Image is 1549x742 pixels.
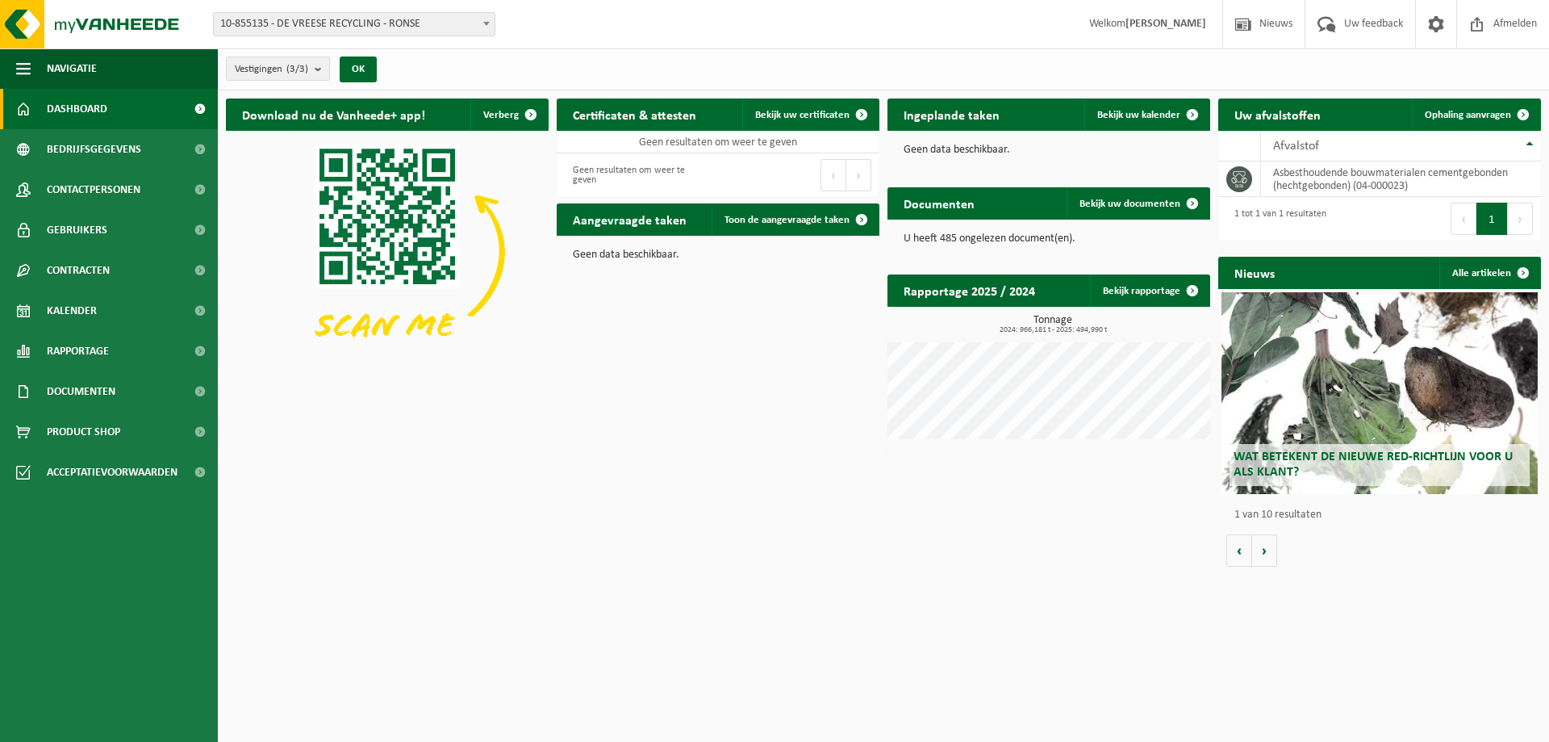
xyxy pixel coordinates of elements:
h2: Certificaten & attesten [557,99,712,130]
span: 2024: 966,181 t - 2025: 494,990 t [896,326,1210,334]
button: OK [340,57,377,82]
button: Volgende [1252,534,1277,567]
span: Kalender [47,291,97,331]
span: 10-855135 - DE VREESE RECYCLING - RONSE [214,13,495,36]
img: Download de VHEPlus App [226,131,549,373]
button: Vorige [1226,534,1252,567]
span: Toon de aangevraagde taken [724,215,850,225]
div: Geen resultaten om weer te geven [565,157,710,193]
button: Verberg [470,99,547,131]
button: Vestigingen(3/3) [226,57,330,81]
span: Gebruikers [47,210,107,250]
p: Geen data beschikbaar. [573,249,863,261]
p: Geen data beschikbaar. [904,145,1194,156]
span: Bedrijfsgegevens [47,129,141,170]
p: U heeft 485 ongelezen document(en). [904,233,1194,245]
p: 1 van 10 resultaten [1234,509,1533,521]
span: Rapportage [47,331,109,371]
strong: [PERSON_NAME] [1125,18,1206,30]
a: Toon de aangevraagde taken [712,203,878,236]
span: Navigatie [47,48,97,89]
span: 10-855135 - DE VREESE RECYCLING - RONSE [213,12,495,36]
button: Previous [820,159,846,191]
td: asbesthoudende bouwmaterialen cementgebonden (hechtgebonden) (04-000023) [1261,161,1541,197]
span: Documenten [47,371,115,412]
h2: Ingeplande taken [887,99,1016,130]
a: Alle artikelen [1439,257,1539,289]
count: (3/3) [286,64,308,74]
a: Wat betekent de nieuwe RED-richtlijn voor u als klant? [1221,292,1538,494]
td: Geen resultaten om weer te geven [557,131,879,153]
span: Product Shop [47,412,120,452]
a: Bekijk uw certificaten [742,99,878,131]
iframe: chat widget [8,706,269,742]
a: Bekijk rapportage [1090,275,1209,307]
h2: Uw afvalstoffen [1218,99,1337,130]
button: Next [846,159,871,191]
span: Dashboard [47,89,107,129]
span: Contracten [47,250,110,291]
a: Bekijk uw kalender [1084,99,1209,131]
span: Acceptatievoorwaarden [47,452,177,493]
h2: Aangevraagde taken [557,203,703,235]
h3: Tonnage [896,315,1210,334]
span: Afvalstof [1273,140,1319,153]
span: Ophaling aanvragen [1425,110,1511,120]
h2: Documenten [887,187,991,219]
button: Previous [1451,203,1476,235]
span: Wat betekent de nieuwe RED-richtlijn voor u als klant? [1234,451,1513,479]
button: Next [1508,203,1533,235]
h2: Nieuws [1218,257,1291,288]
span: Bekijk uw certificaten [755,110,850,120]
span: Bekijk uw documenten [1079,199,1180,209]
a: Bekijk uw documenten [1067,187,1209,220]
h2: Rapportage 2025 / 2024 [887,275,1051,306]
a: Ophaling aanvragen [1412,99,1539,131]
button: 1 [1476,203,1508,235]
h2: Download nu de Vanheede+ app! [226,99,441,130]
span: Contactpersonen [47,170,140,210]
div: 1 tot 1 van 1 resultaten [1226,201,1326,237]
span: Bekijk uw kalender [1097,110,1180,120]
span: Vestigingen [235,57,308,82]
span: Verberg [483,110,519,120]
